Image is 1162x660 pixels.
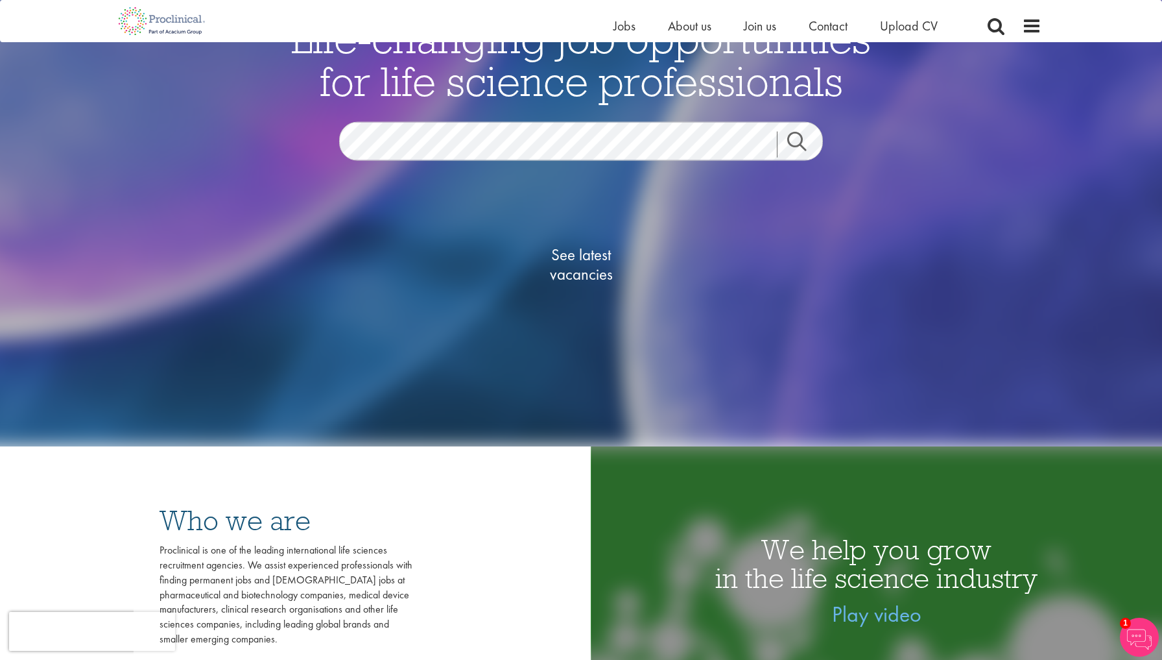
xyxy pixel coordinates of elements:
[613,18,635,34] a: Jobs
[744,18,776,34] a: Join us
[516,193,646,336] a: See latestvacancies
[516,245,646,284] span: See latest vacancies
[832,600,921,628] a: Play video
[880,18,938,34] a: Upload CV
[160,543,412,647] div: Proclinical is one of the leading international life sciences recruitment agencies. We assist exp...
[777,132,833,158] a: Job search submit button
[9,612,175,651] iframe: reCAPTCHA
[809,18,848,34] a: Contact
[1120,618,1131,629] span: 1
[668,18,711,34] a: About us
[1120,618,1159,657] img: Chatbot
[591,535,1162,593] h1: We help you grow in the life science industry
[160,506,412,535] h3: Who we are
[291,12,871,107] span: Life-changing job opportunities for life science professionals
